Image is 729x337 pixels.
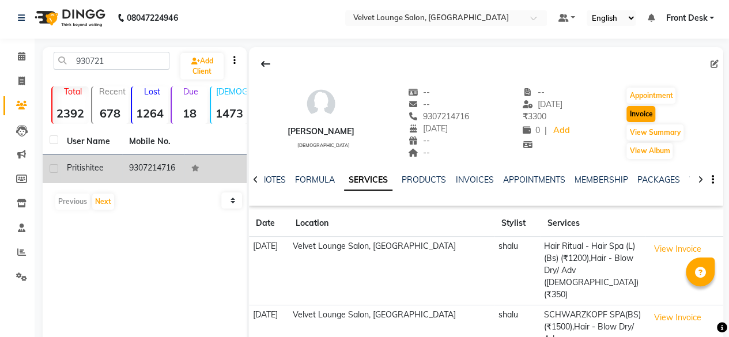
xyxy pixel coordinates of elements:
[552,123,572,139] a: Add
[666,12,707,24] span: Front Desk
[254,53,278,75] div: Back to Client
[648,240,706,258] button: View Invoice
[288,126,354,138] div: [PERSON_NAME]
[249,237,289,305] td: [DATE]
[648,309,706,327] button: View Invoice
[541,210,645,237] th: Services
[289,210,494,237] th: Location
[216,86,247,97] p: [DEMOGRAPHIC_DATA]
[408,87,430,97] span: --
[57,86,89,97] p: Total
[60,128,122,155] th: User Name
[81,162,104,173] span: shitee
[180,53,224,79] a: Add Client
[249,210,289,237] th: Date
[97,86,129,97] p: Recent
[545,124,547,137] span: |
[626,88,675,104] button: Appointment
[174,86,208,97] p: Due
[626,124,683,141] button: View Summary
[67,162,81,173] span: priti
[408,147,430,158] span: --
[122,128,184,155] th: Mobile No.
[122,155,184,183] td: 9307214716
[29,2,108,34] img: logo
[494,210,541,237] th: Stylist
[523,125,540,135] span: 0
[503,175,565,185] a: APPOINTMENTS
[132,106,168,120] strong: 1264
[137,86,168,97] p: Lost
[408,135,430,146] span: --
[523,111,546,122] span: 3300
[92,106,129,120] strong: 678
[541,237,645,305] td: Hair Ritual - Hair Spa (L) (Bs) (₹1200),Hair - Blow Dry/ Adv ([DEMOGRAPHIC_DATA]) (₹350)
[637,175,679,185] a: PACKAGES
[295,175,335,185] a: FORMULA
[626,143,673,159] button: View Album
[304,86,338,121] img: avatar
[523,99,562,109] span: [DATE]
[289,237,494,305] td: Velvet Lounge Salon, [GEOGRAPHIC_DATA]
[92,194,114,210] button: Next
[455,175,493,185] a: INVOICES
[54,52,169,70] input: Search by Name/Mobile/Email/Code
[408,99,430,109] span: --
[260,175,286,185] a: NOTES
[52,106,89,120] strong: 2392
[408,123,448,134] span: [DATE]
[626,106,655,122] button: Invoice
[408,111,469,122] span: 9307214716
[523,111,528,122] span: ₹
[523,87,545,97] span: --
[402,175,446,185] a: PRODUCTS
[494,237,541,305] td: shalu
[574,175,628,185] a: MEMBERSHIP
[344,170,392,191] a: SERVICES
[297,142,349,148] span: [DEMOGRAPHIC_DATA]
[172,106,208,120] strong: 18
[211,106,247,120] strong: 1473
[127,2,177,34] b: 08047224946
